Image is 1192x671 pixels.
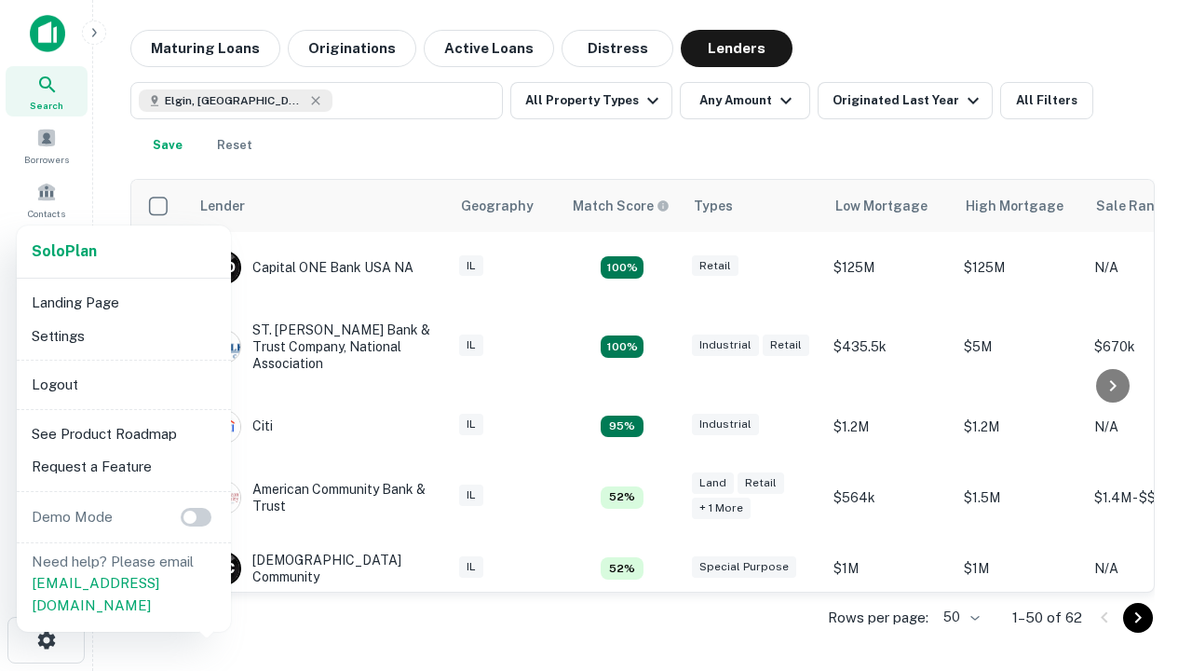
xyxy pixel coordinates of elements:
[1099,522,1192,611] iframe: Chat Widget
[32,551,216,617] p: Need help? Please email
[24,320,223,353] li: Settings
[32,242,97,260] strong: Solo Plan
[24,506,120,528] p: Demo Mode
[24,450,223,484] li: Request a Feature
[24,418,223,451] li: See Product Roadmap
[24,286,223,320] li: Landing Page
[32,575,159,613] a: [EMAIL_ADDRESS][DOMAIN_NAME]
[32,240,97,263] a: SoloPlan
[24,368,223,402] li: Logout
